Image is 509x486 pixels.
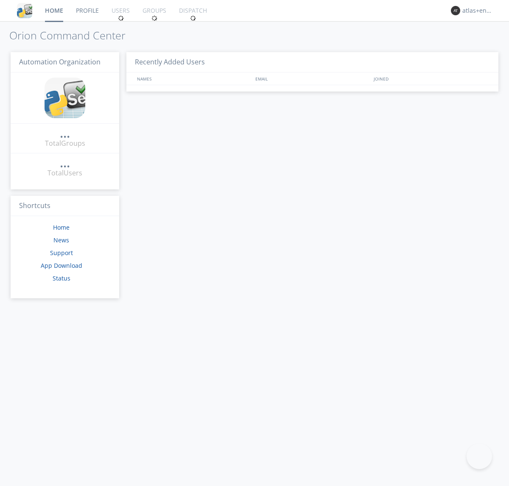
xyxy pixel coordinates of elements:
a: ... [60,129,70,139]
div: ... [60,129,70,137]
a: ... [60,158,70,168]
a: News [53,236,69,244]
iframe: Toggle Customer Support [467,444,492,469]
a: Support [50,249,73,257]
img: cddb5a64eb264b2086981ab96f4c1ba7 [17,3,32,18]
div: Total Users [48,168,82,178]
span: Automation Organization [19,57,101,67]
a: Home [53,223,70,231]
img: cddb5a64eb264b2086981ab96f4c1ba7 [45,78,85,118]
img: 373638.png [451,6,460,15]
h3: Recently Added Users [126,52,498,73]
img: spin.svg [151,15,157,21]
div: JOINED [372,72,490,85]
div: atlas+english0001 [462,6,494,15]
img: spin.svg [190,15,196,21]
img: spin.svg [118,15,124,21]
div: ... [60,158,70,167]
a: Status [53,274,70,282]
h3: Shortcuts [11,196,119,217]
div: Total Groups [45,139,85,148]
div: NAMES [135,72,251,85]
div: EMAIL [253,72,372,85]
a: App Download [41,261,82,269]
